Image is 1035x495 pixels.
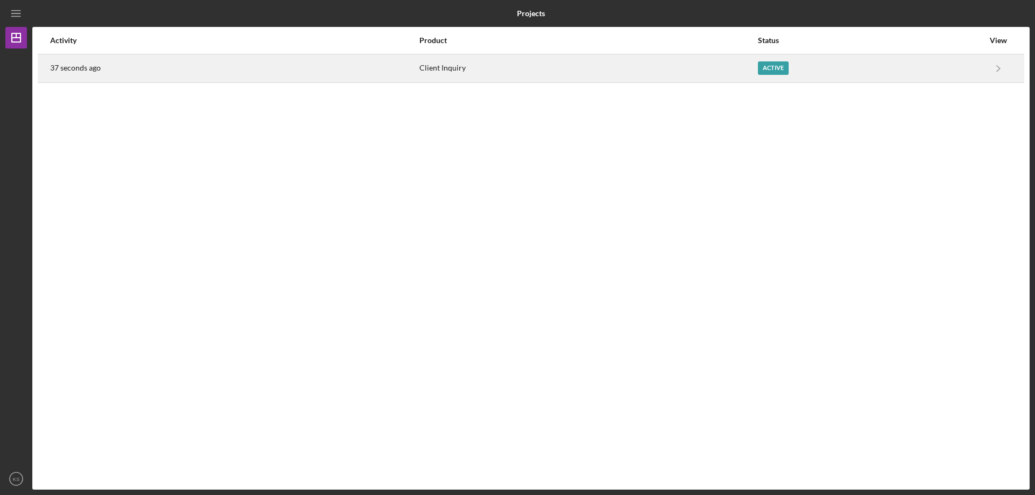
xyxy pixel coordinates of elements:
div: Activity [50,36,418,45]
div: View [985,36,1012,45]
div: Status [758,36,984,45]
text: KS [13,476,20,482]
button: KS [5,468,27,490]
time: 2025-09-04 16:14 [50,64,101,72]
div: Client Inquiry [419,55,757,82]
div: Product [419,36,757,45]
div: Active [758,61,789,75]
b: Projects [517,9,545,18]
